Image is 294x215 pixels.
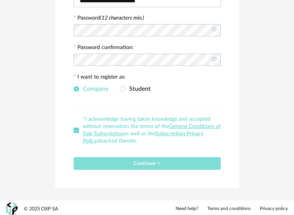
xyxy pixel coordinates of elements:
a: General Conditions of Sale Subscription [83,124,221,136]
a: Terms and conditions [207,206,251,212]
label: I want to register as: [74,74,126,81]
a: Subscription Privacy Policy [83,131,204,144]
span: Continue [133,161,161,166]
label: Password confirmation: [74,45,134,52]
label: Password [77,15,144,21]
div: © 2025 OXP SA [24,206,58,212]
a: Privacy policy [260,206,288,212]
span: Student [125,86,151,92]
a: Need help? [176,206,198,212]
button: Continue [74,157,221,170]
span: *I acknowledge having taken knowledge and accepted without reservation the terms of the as well a... [83,117,221,144]
span: Company [79,86,108,92]
i: (12 characters min.) [100,15,144,21]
